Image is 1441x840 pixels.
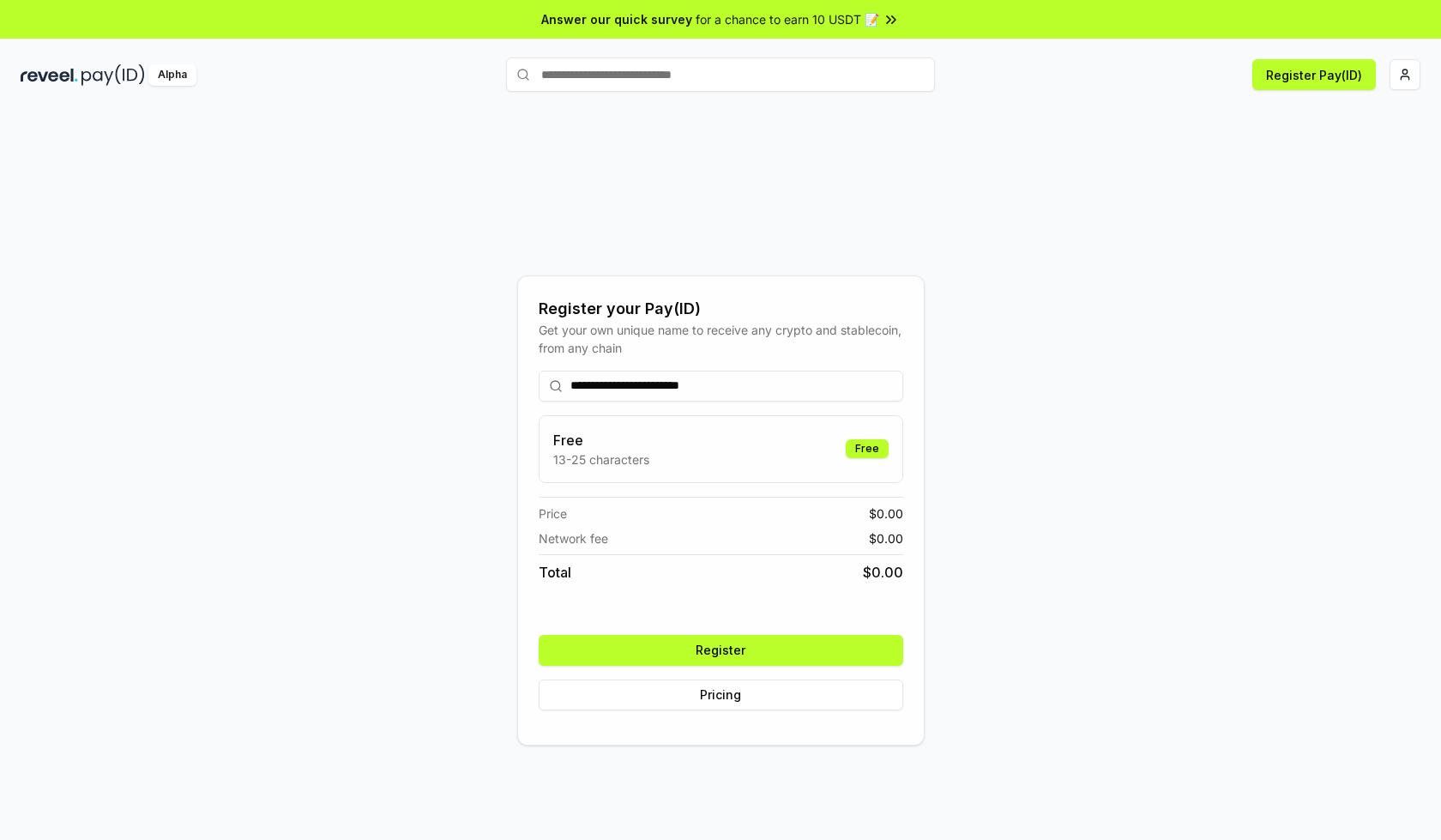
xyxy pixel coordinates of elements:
span: $ 0.00 [869,529,903,547]
h3: Free [553,430,649,450]
button: Register Pay(ID) [1252,59,1376,90]
span: Network fee [539,529,608,547]
div: Get your own unique name to receive any crypto and stablecoin, from any chain [539,321,903,357]
span: for a chance to earn 10 USDT 📝 [696,10,879,28]
div: Register your Pay(ID) [539,297,903,321]
button: Register [539,635,903,666]
img: reveel_dark [21,64,78,86]
div: Alpha [148,64,196,86]
span: Answer our quick survey [541,10,692,28]
img: pay_id [81,64,145,86]
span: Price [539,505,567,523]
span: $ 0.00 [869,505,903,523]
p: 13-25 characters [553,450,649,468]
button: Pricing [539,680,903,710]
div: Free [846,439,889,458]
span: Total [539,562,571,583]
span: $ 0.00 [863,562,903,583]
